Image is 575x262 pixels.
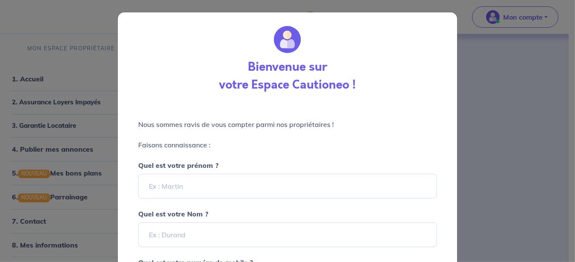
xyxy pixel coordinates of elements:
[138,161,219,170] strong: Quel est votre prénom ?
[138,210,208,218] strong: Quel est votre Nom ?
[248,60,327,75] h3: Bienvenue sur
[138,140,437,150] p: Faisons connaissance :
[138,119,437,130] p: Nous sommes ravis de vous compter parmi nos propriétaires !
[138,222,437,247] input: Ex : Durand
[219,78,356,92] h3: votre Espace Cautioneo !
[138,174,437,199] input: Ex : Martin
[274,26,301,53] img: wallet_circle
